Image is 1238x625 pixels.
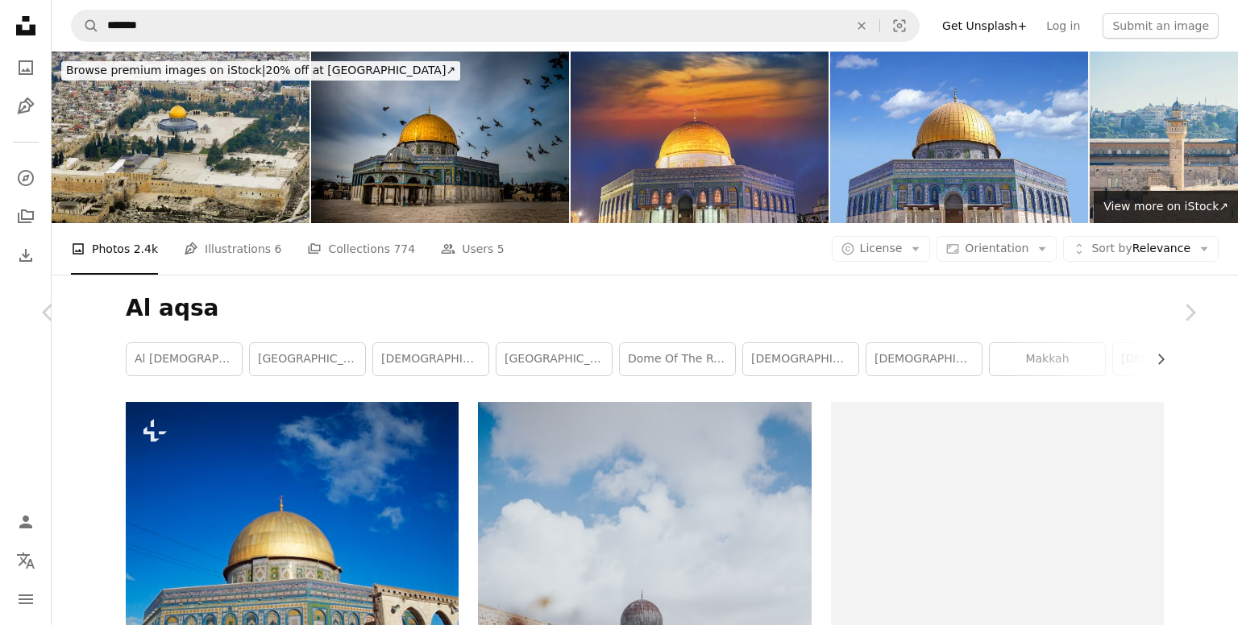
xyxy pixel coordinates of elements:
a: [GEOGRAPHIC_DATA] [496,343,612,375]
a: Illustrations 6 [184,223,281,275]
button: Menu [10,583,42,615]
a: Collections 774 [307,223,415,275]
button: Search Unsplash [72,10,99,41]
a: Users 5 [441,223,505,275]
a: [GEOGRAPHIC_DATA] [250,343,365,375]
a: Explore [10,162,42,194]
h1: Al aqsa [126,294,1164,323]
button: Clear [844,10,879,41]
button: License [832,236,931,262]
span: Browse premium images on iStock | [66,64,265,77]
span: Relevance [1091,241,1190,257]
form: Find visuals sitewide [71,10,920,42]
a: dome of the rock [620,343,735,375]
a: [DEMOGRAPHIC_DATA][GEOGRAPHIC_DATA] [866,343,982,375]
img: Mescidi Aksa Kudus; Kudus; Israel; Philistine; Philistine Kudus; Kubbetul Sahra; Mescid; Mosque; ... [830,52,1088,223]
a: Illustrations [10,90,42,122]
img: Mescidi Aksa Kudus; Kudus; Israel; Philistine; Philistine Kudus; Kubbetul Sahra; Mescid; Mosque; ... [52,52,309,223]
a: Next [1141,235,1238,390]
span: 6 [275,240,282,258]
button: Language [10,544,42,577]
a: makkah [990,343,1105,375]
img: Dome of the Rock with birds flying in Jerusalem [311,52,569,223]
span: 774 [393,240,415,258]
span: License [860,242,903,255]
a: a large building with a golden dome on top of it [126,563,459,577]
a: View more on iStock↗ [1094,191,1238,223]
a: Browse premium images on iStock|20% off at [GEOGRAPHIC_DATA]↗ [52,52,470,90]
button: Submit an image [1103,13,1219,39]
a: Photos [10,52,42,84]
a: [DEMOGRAPHIC_DATA] [373,343,488,375]
a: [DEMOGRAPHIC_DATA] [743,343,858,375]
a: Get Unsplash+ [933,13,1037,39]
button: Sort byRelevance [1063,236,1219,262]
a: Log in [1037,13,1090,39]
a: al [DEMOGRAPHIC_DATA] [127,343,242,375]
span: View more on iStock ↗ [1103,200,1228,213]
span: Orientation [965,242,1028,255]
a: Collections [10,201,42,233]
a: Log in / Sign up [10,506,42,538]
img: Kudüs, Telawiv, İsrail, Filistin, Mescid-i Aksa, İslam, Kutsal Mekan, İlk Kıble, Hristiyanlık, Ya... [571,52,829,223]
button: Visual search [880,10,919,41]
button: Orientation [937,236,1057,262]
a: [DEMOGRAPHIC_DATA] [1113,343,1228,375]
span: Sort by [1091,242,1132,255]
span: 20% off at [GEOGRAPHIC_DATA] ↗ [66,64,455,77]
span: 5 [497,240,505,258]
